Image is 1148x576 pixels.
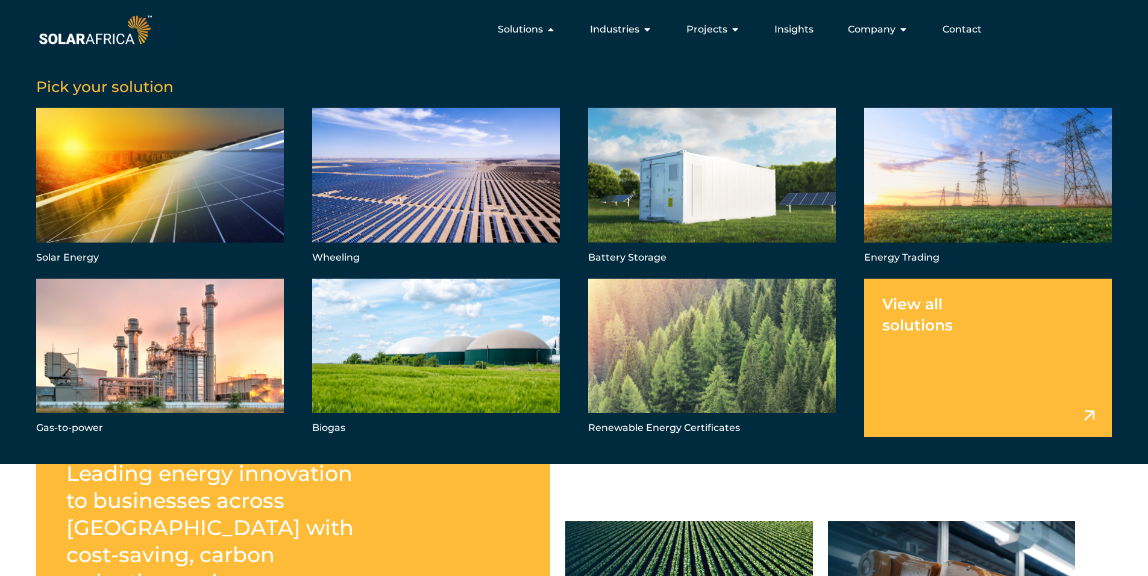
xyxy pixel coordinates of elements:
[154,17,991,42] div: Menu Toggle
[943,22,982,37] a: Contact
[36,108,284,266] a: Solar Energy
[154,17,991,42] nav: Menu
[774,22,814,37] a: Insights
[864,279,1112,437] a: View all solutions
[590,22,639,37] span: Industries
[686,22,727,37] span: Projects
[36,78,1112,96] h5: Pick your solution
[848,22,896,37] span: Company
[498,22,543,37] span: Solutions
